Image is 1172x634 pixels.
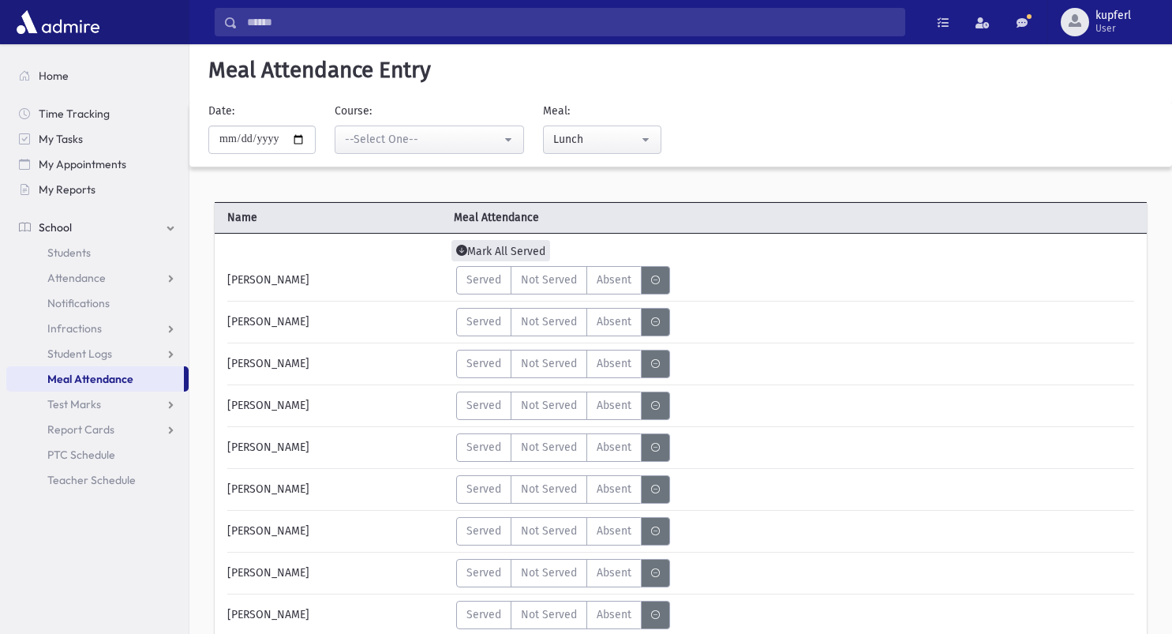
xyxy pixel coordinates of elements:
[466,272,501,288] span: Served
[227,439,309,456] span: [PERSON_NAME]
[47,296,110,310] span: Notifications
[47,246,91,260] span: Students
[6,366,184,392] a: Meal Attendance
[39,69,69,83] span: Home
[597,355,631,372] span: Absent
[227,481,309,497] span: [PERSON_NAME]
[39,220,72,234] span: School
[456,517,670,546] div: MeaStatus
[227,606,309,623] span: [PERSON_NAME]
[39,132,83,146] span: My Tasks
[456,601,670,629] div: MeaStatus
[47,372,133,386] span: Meal Attendance
[39,107,110,121] span: Time Tracking
[202,57,1159,84] h5: Meal Attendance Entry
[597,481,631,497] span: Absent
[6,240,189,265] a: Students
[6,177,189,202] a: My Reports
[227,313,309,330] span: [PERSON_NAME]
[521,439,577,456] span: Not Served
[1095,9,1131,22] span: kupferl
[335,103,372,119] label: Course:
[466,397,501,414] span: Served
[6,126,189,152] a: My Tasks
[466,355,501,372] span: Served
[6,63,189,88] a: Home
[597,272,631,288] span: Absent
[456,475,670,504] div: MeaStatus
[47,473,136,487] span: Teacher Schedule
[597,313,631,330] span: Absent
[597,523,631,539] span: Absent
[215,209,447,226] span: Name
[466,523,501,539] span: Served
[6,341,189,366] a: Student Logs
[456,266,670,294] div: MeaStatus
[47,448,115,462] span: PTC Schedule
[447,209,680,226] span: Meal Attendance
[227,355,309,372] span: [PERSON_NAME]
[47,347,112,361] span: Student Logs
[521,481,577,497] span: Not Served
[47,271,106,285] span: Attendance
[345,131,501,148] div: --Select One--
[47,321,102,336] span: Infractions
[521,272,577,288] span: Not Served
[466,606,501,623] span: Served
[6,392,189,417] a: Test Marks
[466,481,501,497] span: Served
[6,316,189,341] a: Infractions
[6,265,189,291] a: Attendance
[39,157,126,171] span: My Appointments
[6,442,189,467] a: PTC Schedule
[227,523,309,539] span: [PERSON_NAME]
[521,523,577,539] span: Not Served
[466,565,501,581] span: Served
[208,103,234,119] label: Date:
[227,397,309,414] span: [PERSON_NAME]
[47,397,101,411] span: Test Marks
[451,240,550,261] span: Mark All Served
[466,313,501,330] span: Served
[553,131,638,148] div: Lunch
[543,103,570,119] label: Meal:
[6,417,189,442] a: Report Cards
[13,6,103,38] img: AdmirePro
[521,313,577,330] span: Not Served
[543,126,661,154] button: Lunch
[238,8,904,36] input: Search
[6,291,189,316] a: Notifications
[456,350,670,378] div: MeaStatus
[521,565,577,581] span: Not Served
[521,397,577,414] span: Not Served
[466,439,501,456] span: Served
[227,272,309,288] span: [PERSON_NAME]
[456,433,670,462] div: MeaStatus
[39,182,95,197] span: My Reports
[456,559,670,587] div: MeaStatus
[521,606,577,623] span: Not Served
[6,467,189,493] a: Teacher Schedule
[6,152,189,177] a: My Appointments
[6,215,189,240] a: School
[227,565,309,581] span: [PERSON_NAME]
[6,101,189,126] a: Time Tracking
[521,355,577,372] span: Not Served
[597,397,631,414] span: Absent
[456,392,670,420] div: MeaStatus
[335,126,524,154] button: --Select One--
[456,308,670,336] div: MeaStatus
[47,422,114,437] span: Report Cards
[597,439,631,456] span: Absent
[1095,22,1131,35] span: User
[597,565,631,581] span: Absent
